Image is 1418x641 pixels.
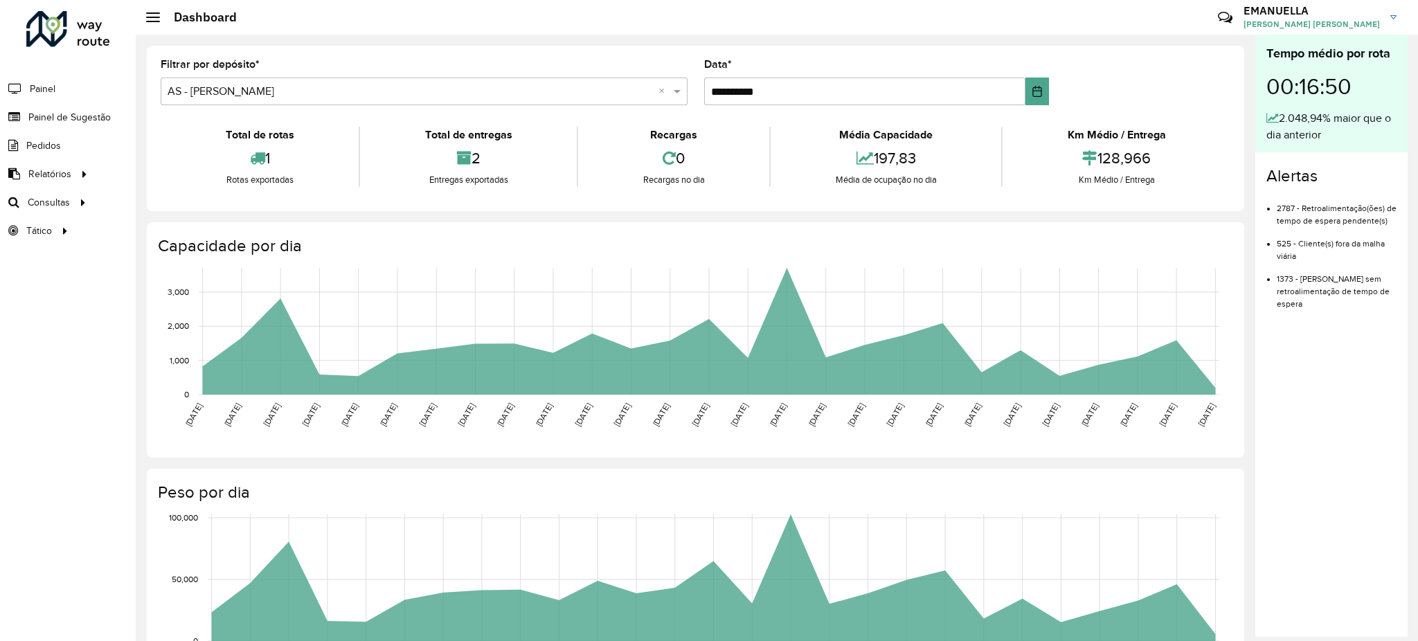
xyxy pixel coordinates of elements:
text: [DATE] [1041,401,1061,428]
text: [DATE] [183,401,204,428]
text: [DATE] [495,401,515,428]
div: Recargas [582,127,766,143]
text: [DATE] [339,401,359,428]
div: 00:16:50 [1266,63,1397,110]
div: Total de entregas [364,127,573,143]
text: [DATE] [378,401,398,428]
div: Média Capacidade [774,127,998,143]
span: Painel de Sugestão [28,110,111,125]
div: 197,83 [774,143,998,173]
label: Filtrar por depósito [161,56,260,73]
span: Relatórios [28,167,71,181]
li: 1373 - [PERSON_NAME] sem retroalimentação de tempo de espera [1277,262,1397,310]
a: Contato Rápido [1210,3,1240,33]
text: 0 [184,390,189,399]
div: Rotas exportadas [164,173,355,187]
text: [DATE] [807,401,827,428]
text: [DATE] [1002,401,1022,428]
text: 2,000 [168,321,189,330]
div: Recargas no dia [582,173,766,187]
text: [DATE] [612,401,632,428]
li: 2787 - Retroalimentação(ões) de tempo de espera pendente(s) [1277,192,1397,227]
text: [DATE] [1079,401,1100,428]
text: [DATE] [456,401,476,428]
span: Consultas [28,195,70,210]
label: Data [704,56,732,73]
text: [DATE] [729,401,749,428]
div: 0 [582,143,766,173]
text: [DATE] [1196,401,1217,428]
text: [DATE] [300,401,321,428]
span: Clear all [658,83,670,100]
div: 1 [164,143,355,173]
text: [DATE] [885,401,905,428]
h4: Peso por dia [158,482,1230,503]
text: [DATE] [262,401,282,428]
div: Média de ocupação no dia [774,173,998,187]
li: 525 - Cliente(s) fora da malha viária [1277,227,1397,262]
div: Total de rotas [164,127,355,143]
text: [DATE] [1158,401,1178,428]
text: [DATE] [1118,401,1138,428]
text: [DATE] [962,401,982,428]
text: 50,000 [172,575,198,584]
div: 2.048,94% maior que o dia anterior [1266,110,1397,143]
span: [PERSON_NAME] [PERSON_NAME] [1244,18,1380,30]
div: Km Médio / Entrega [1006,173,1227,187]
text: [DATE] [846,401,866,428]
h4: Capacidade por dia [158,236,1230,256]
button: Choose Date [1025,78,1050,105]
span: Pedidos [26,138,61,153]
h2: Dashboard [160,10,237,25]
div: Entregas exportadas [364,173,573,187]
h4: Alertas [1266,166,1397,186]
text: 100,000 [169,513,198,522]
span: Tático [26,224,52,238]
text: [DATE] [768,401,788,428]
div: Km Médio / Entrega [1006,127,1227,143]
text: [DATE] [924,401,944,428]
text: 1,000 [170,356,189,365]
text: [DATE] [690,401,710,428]
div: 128,966 [1006,143,1227,173]
text: [DATE] [573,401,593,428]
text: [DATE] [534,401,554,428]
div: 2 [364,143,573,173]
text: [DATE] [222,401,242,428]
text: [DATE] [418,401,438,428]
h3: EMANUELLA [1244,4,1380,17]
text: 3,000 [168,287,189,296]
div: Tempo médio por rota [1266,44,1397,63]
span: Painel [30,82,55,96]
text: [DATE] [651,401,671,428]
